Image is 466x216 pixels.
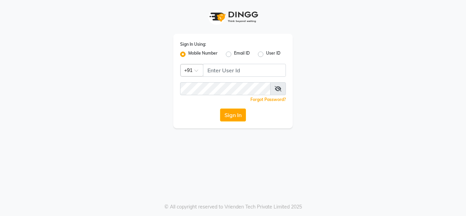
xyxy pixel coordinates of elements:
input: Username [180,82,271,95]
a: Forgot Password? [250,97,286,102]
label: Email ID [234,50,250,58]
img: logo1.svg [206,7,260,27]
input: Username [203,64,286,77]
button: Sign In [220,109,246,121]
label: Mobile Number [188,50,218,58]
label: User ID [266,50,280,58]
label: Sign In Using: [180,41,206,47]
